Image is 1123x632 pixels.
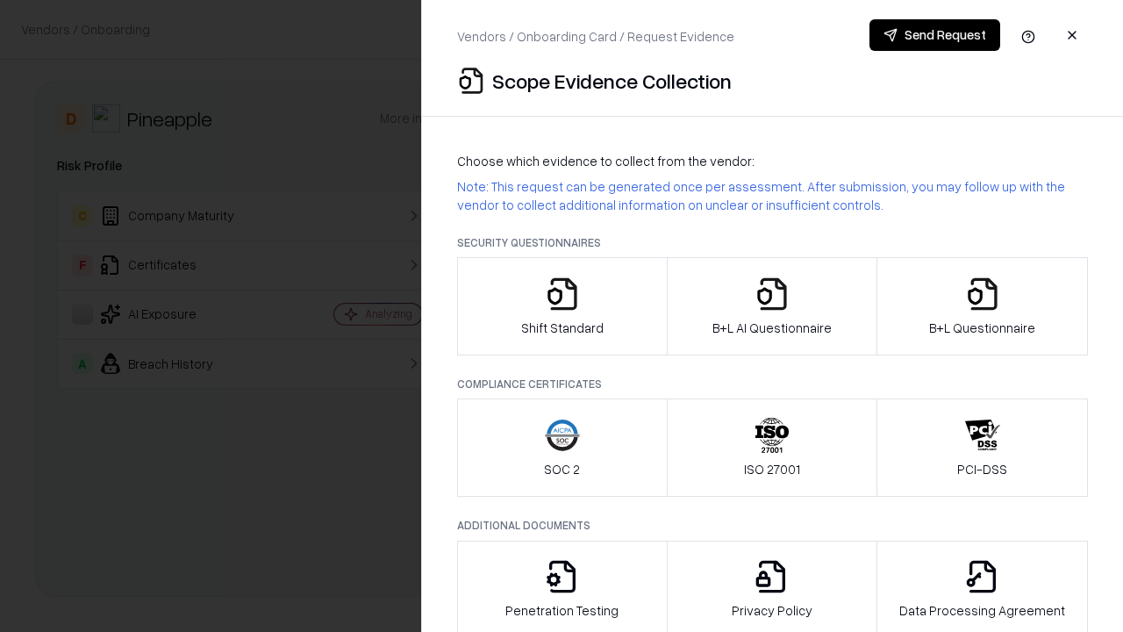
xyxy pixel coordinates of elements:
p: B+L Questionnaire [929,319,1035,337]
p: Choose which evidence to collect from the vendor: [457,152,1088,170]
button: B+L AI Questionnaire [667,257,878,355]
p: SOC 2 [544,460,580,478]
p: Additional Documents [457,518,1088,533]
button: ISO 27001 [667,399,878,497]
button: B+L Questionnaire [876,257,1088,355]
p: Security Questionnaires [457,235,1088,250]
p: Privacy Policy [732,601,812,620]
p: Vendors / Onboarding Card / Request Evidence [457,27,734,46]
p: B+L AI Questionnaire [712,319,832,337]
p: Penetration Testing [505,601,619,620]
p: Note: This request can be generated once per assessment. After submission, you may follow up with... [457,177,1088,214]
p: PCI-DSS [957,460,1007,478]
p: Scope Evidence Collection [492,67,732,95]
p: Data Processing Agreement [899,601,1065,620]
p: Compliance Certificates [457,377,1088,391]
button: Shift Standard [457,257,668,355]
p: ISO 27001 [744,460,800,478]
p: Shift Standard [521,319,604,337]
button: SOC 2 [457,399,668,497]
button: Send Request [869,19,1000,51]
button: PCI-DSS [876,399,1088,497]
